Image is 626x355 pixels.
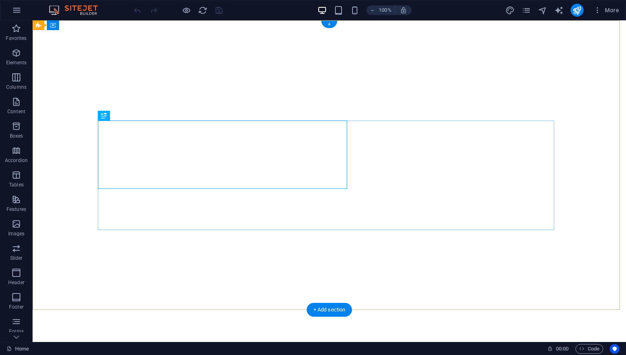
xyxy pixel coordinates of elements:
button: 100% [366,5,395,15]
button: pages [522,5,531,15]
p: Content [7,108,25,115]
span: Code [579,344,600,354]
p: Forms [9,328,24,335]
span: 00 00 [556,344,569,354]
i: On resize automatically adjust zoom level to fit chosen device. [400,7,407,14]
i: Design (Ctrl+Alt+Y) [505,6,515,15]
button: More [590,4,622,17]
p: Features [7,206,26,213]
i: AI Writer [554,6,564,15]
p: Favorites [6,35,26,42]
a: Click to cancel selection. Double-click to open Pages [7,344,29,354]
p: Footer [9,304,24,310]
button: Usercentrics [610,344,619,354]
h6: 100% [379,5,392,15]
i: Publish [572,6,582,15]
button: navigator [538,5,548,15]
h6: Session time [547,344,569,354]
p: Columns [6,84,26,90]
button: Click here to leave preview mode and continue editing [181,5,191,15]
button: reload [198,5,207,15]
span: : [562,346,563,352]
p: Elements [6,59,27,66]
p: Boxes [10,133,23,139]
button: text_generator [554,5,564,15]
p: Slider [10,255,23,261]
div: + Add section [307,303,352,317]
button: publish [571,4,584,17]
div: + [321,21,337,28]
p: Header [8,279,24,286]
button: design [505,5,515,15]
i: Navigator [538,6,547,15]
p: Accordion [5,157,28,164]
p: Tables [9,182,24,188]
i: Pages (Ctrl+Alt+S) [522,6,531,15]
span: More [593,6,619,14]
p: Images [8,230,25,237]
i: Reload page [198,6,207,15]
button: Code [575,344,603,354]
img: Editor Logo [47,5,108,15]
